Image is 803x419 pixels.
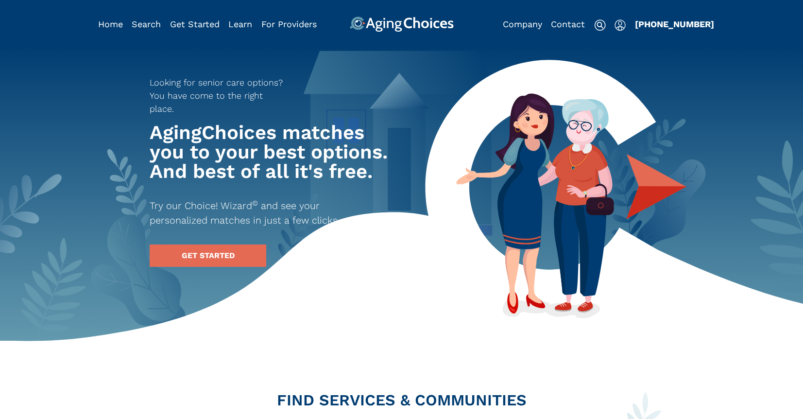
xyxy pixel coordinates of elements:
img: AgingChoices [349,17,453,32]
img: user-icon.svg [615,19,626,31]
a: Get Started [170,19,220,29]
p: Try our Choice! Wizard and see your personalized matches in just a few clicks. [150,198,375,227]
sup: © [252,199,258,208]
a: GET STARTED [150,244,266,267]
p: Looking for senior care options? You have come to the right place. [150,76,290,115]
a: Contact [551,19,585,29]
a: [PHONE_NUMBER] [635,19,714,29]
img: search-icon.svg [594,19,606,31]
h1: AgingChoices matches you to your best options. And best of all it's free. [150,123,393,181]
a: Search [132,19,161,29]
div: Popover trigger [132,17,161,32]
h2: FIND SERVICES & COMMUNITIES [91,392,713,408]
a: Home [98,19,123,29]
div: Popover trigger [615,17,626,32]
a: Learn [228,19,252,29]
a: For Providers [261,19,317,29]
a: Company [503,19,542,29]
